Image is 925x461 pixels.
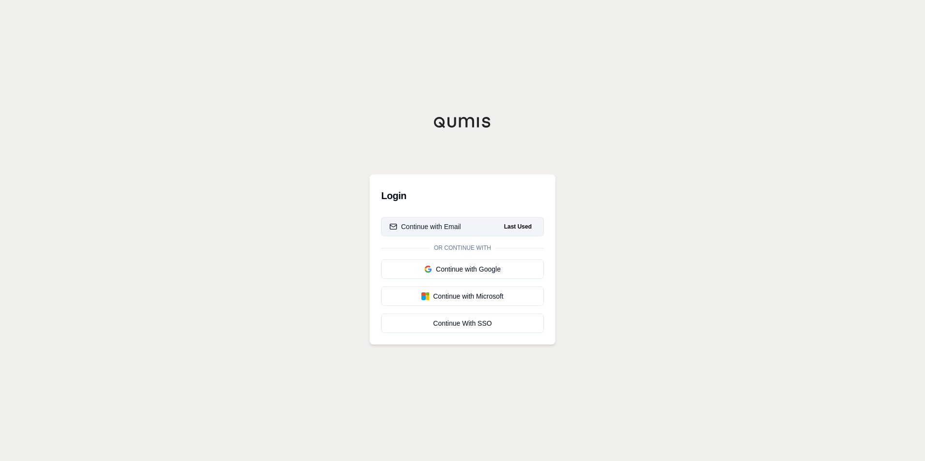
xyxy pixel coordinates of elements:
h3: Login [381,186,544,205]
span: Or continue with [430,244,495,252]
div: Continue with Google [389,264,536,274]
div: Continue with Email [389,222,461,231]
button: Continue with EmailLast Used [381,217,544,236]
span: Last Used [500,221,536,232]
a: Continue With SSO [381,314,544,333]
button: Continue with Google [381,259,544,279]
div: Continue with Microsoft [389,291,536,301]
div: Continue With SSO [389,318,536,328]
button: Continue with Microsoft [381,287,544,306]
img: Qumis [433,116,492,128]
